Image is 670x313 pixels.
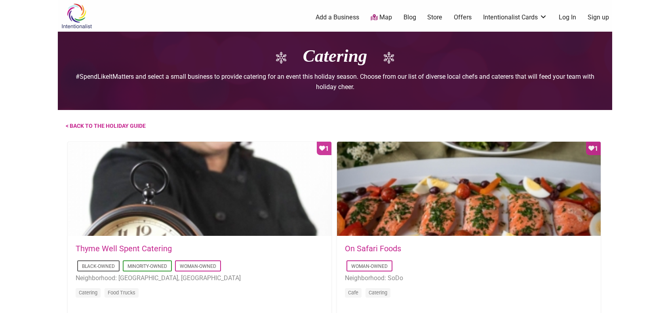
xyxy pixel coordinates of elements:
[259,52,303,64] img: snowflake_icon_wt.png
[454,13,472,22] a: Offers
[76,244,172,253] a: Thyme Well Spent Catering
[483,13,547,22] a: Intentionalist Cards
[559,13,576,22] a: Log In
[66,110,146,142] a: < back to the holiday guide
[404,13,416,22] a: Blog
[66,44,604,68] h1: Catering
[316,13,359,22] a: Add a Business
[128,264,167,269] a: Minority-Owned
[371,13,392,22] a: Map
[588,13,609,22] a: Sign up
[369,290,387,296] a: Catering
[79,290,97,296] a: Catering
[348,290,358,296] a: Cafe
[351,264,388,269] a: Woman-Owned
[345,273,593,283] li: Neighborhood: SoDo
[58,3,95,29] img: Intentionalist
[108,290,135,296] a: Food Trucks
[180,264,216,269] a: Woman-Owned
[427,13,442,22] a: Store
[76,73,594,91] span: #SpendLikeItMatters and select a small business to provide catering for an event this holiday sea...
[367,52,411,64] img: snowflake_icon_wt.png
[82,264,115,269] a: Black-Owned
[345,244,401,253] a: On Safari Foods
[76,273,324,283] li: Neighborhood: [GEOGRAPHIC_DATA], [GEOGRAPHIC_DATA]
